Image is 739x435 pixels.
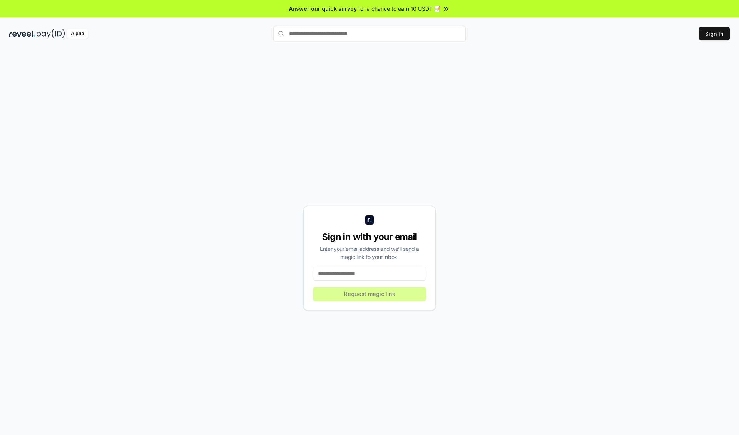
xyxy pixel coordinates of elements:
div: Enter your email address and we’ll send a magic link to your inbox. [313,245,426,261]
img: reveel_dark [9,29,35,39]
button: Sign In [699,27,730,40]
span: Answer our quick survey [289,5,357,13]
div: Sign in with your email [313,231,426,243]
img: logo_small [365,215,374,225]
img: pay_id [37,29,65,39]
div: Alpha [67,29,88,39]
span: for a chance to earn 10 USDT 📝 [358,5,441,13]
